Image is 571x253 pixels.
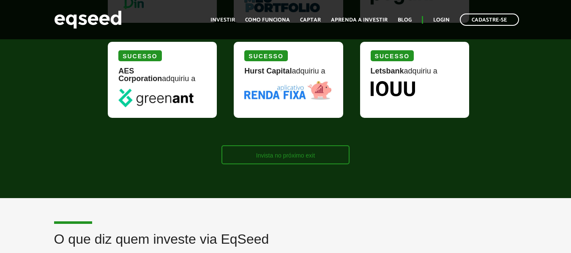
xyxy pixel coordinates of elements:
[244,67,332,81] div: adquiriu a
[118,89,193,107] img: greenant
[210,17,235,23] a: Investir
[371,67,404,75] strong: Letsbank
[300,17,321,23] a: Captar
[54,8,122,31] img: EqSeed
[118,67,206,89] div: adquiriu a
[398,17,412,23] a: Blog
[433,17,450,23] a: Login
[244,81,331,100] img: Renda Fixa
[221,145,350,164] a: Invista no próximo exit
[331,17,388,23] a: Aprenda a investir
[118,67,162,83] strong: AES Corporation
[245,17,290,23] a: Como funciona
[460,14,519,26] a: Cadastre-se
[118,50,161,61] div: Sucesso
[244,67,292,75] strong: Hurst Capital
[371,67,459,81] div: adquiriu a
[371,81,415,96] img: Iouu
[244,50,287,61] div: Sucesso
[371,50,414,61] div: Sucesso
